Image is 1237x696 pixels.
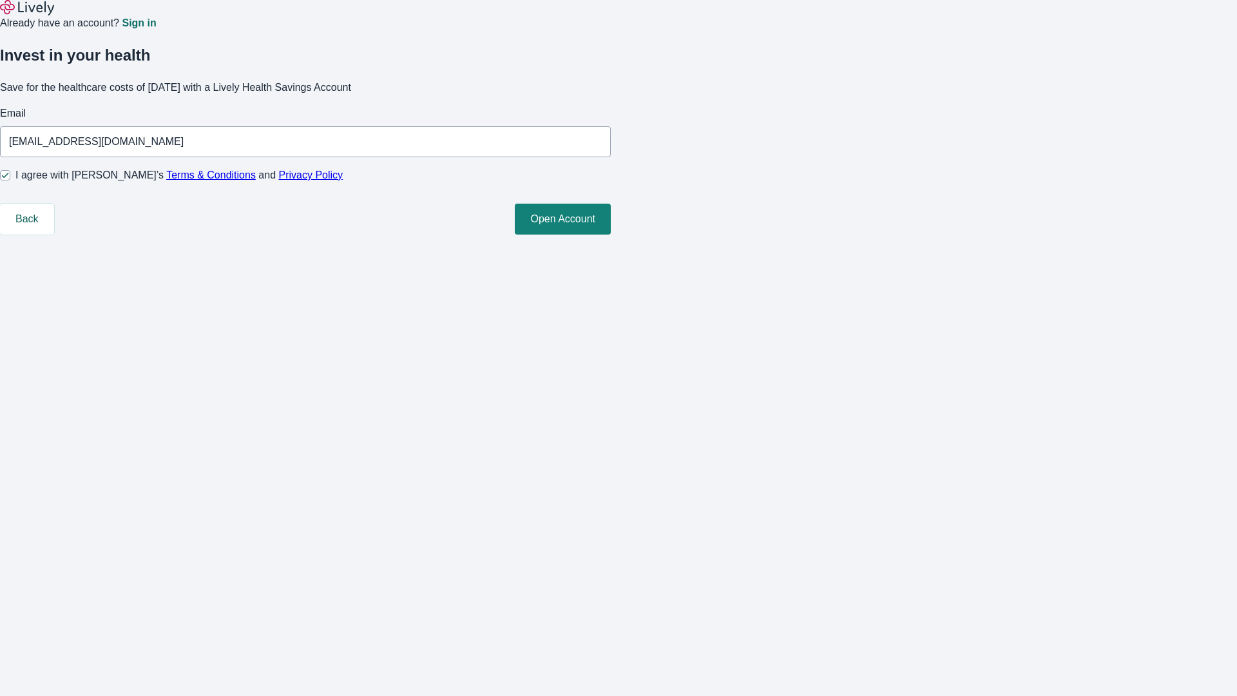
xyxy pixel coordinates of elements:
span: I agree with [PERSON_NAME]’s and [15,168,343,183]
a: Privacy Policy [279,169,343,180]
a: Sign in [122,18,156,28]
button: Open Account [515,204,611,235]
a: Terms & Conditions [166,169,256,180]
